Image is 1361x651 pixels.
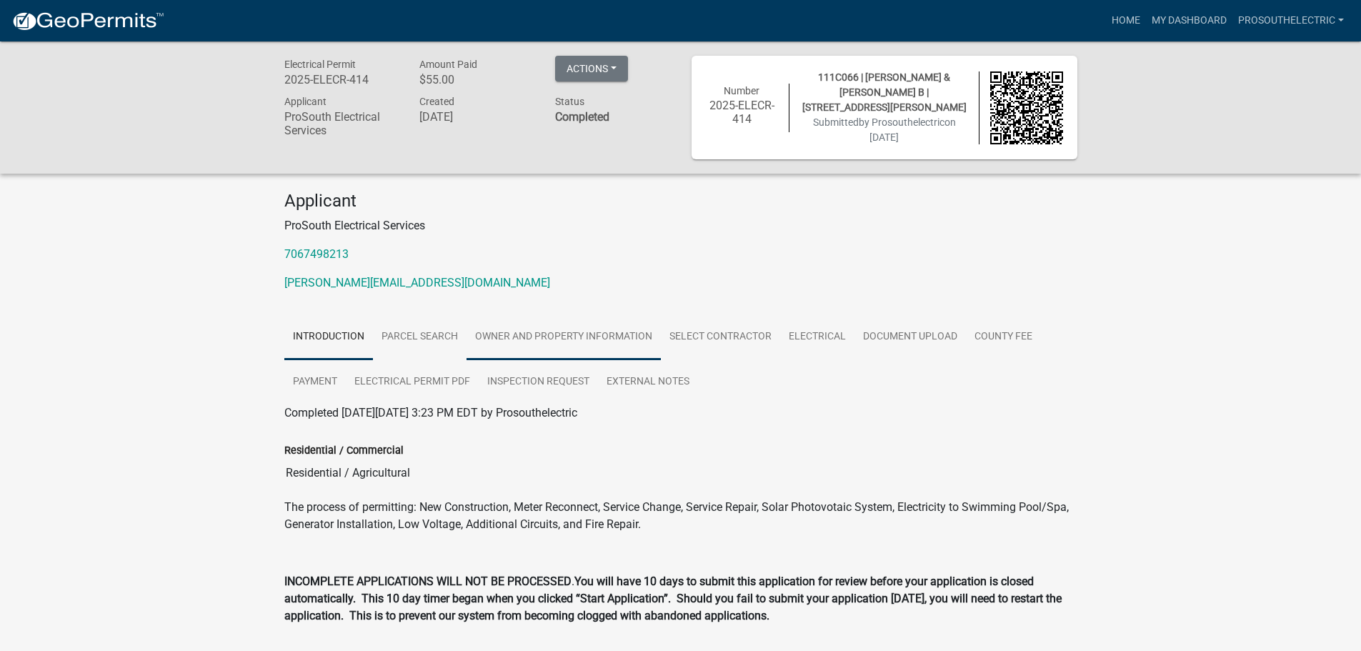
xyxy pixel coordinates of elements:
[706,99,779,126] h6: 2025-ELECR-414
[555,56,628,81] button: Actions
[419,59,477,70] span: Amount Paid
[1106,7,1146,34] a: Home
[284,247,349,261] a: 7067498213
[284,446,404,456] label: Residential / Commercial
[1232,7,1350,34] a: Prosouthelectric
[1146,7,1232,34] a: My Dashboard
[966,314,1041,360] a: County Fee
[284,96,326,107] span: Applicant
[598,359,698,405] a: External Notes
[661,314,780,360] a: Select contractor
[802,71,967,113] span: 111C066 | [PERSON_NAME] & [PERSON_NAME] B | [STREET_ADDRESS][PERSON_NAME]
[780,314,854,360] a: Electrical
[419,110,534,124] h6: [DATE]
[284,314,373,360] a: Introduction
[284,73,399,86] h6: 2025-ELECR-414
[284,191,1077,212] h4: Applicant
[467,314,661,360] a: Owner and Property Information
[419,96,454,107] span: Created
[284,575,1062,622] strong: You will have 10 days to submit this application for review before your application is closed aut...
[724,85,759,96] span: Number
[284,575,572,588] strong: INCOMPLETE APPLICATIONS WILL NOT BE PROCESSED
[555,96,584,107] span: Status
[813,116,956,143] span: Submitted on [DATE]
[284,110,399,137] h6: ProSouth Electrical Services
[284,499,1077,533] p: The process of permitting: New Construction, Meter Reconnect, Service Change, Service Repair, Sol...
[284,573,1077,625] p: .
[284,59,356,70] span: Electrical Permit
[479,359,598,405] a: Inspection Request
[284,217,1077,234] p: ProSouth Electrical Services
[555,110,609,124] strong: Completed
[346,359,479,405] a: Electrical Permit PDF
[419,73,534,86] h6: $55.00
[373,314,467,360] a: Parcel search
[284,276,550,289] a: [PERSON_NAME][EMAIL_ADDRESS][DOMAIN_NAME]
[284,359,346,405] a: Payment
[284,406,577,419] span: Completed [DATE][DATE] 3:23 PM EDT by Prosouthelectric
[990,71,1063,144] img: QR code
[854,314,966,360] a: Document Upload
[859,116,944,128] span: by Prosouthelectric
